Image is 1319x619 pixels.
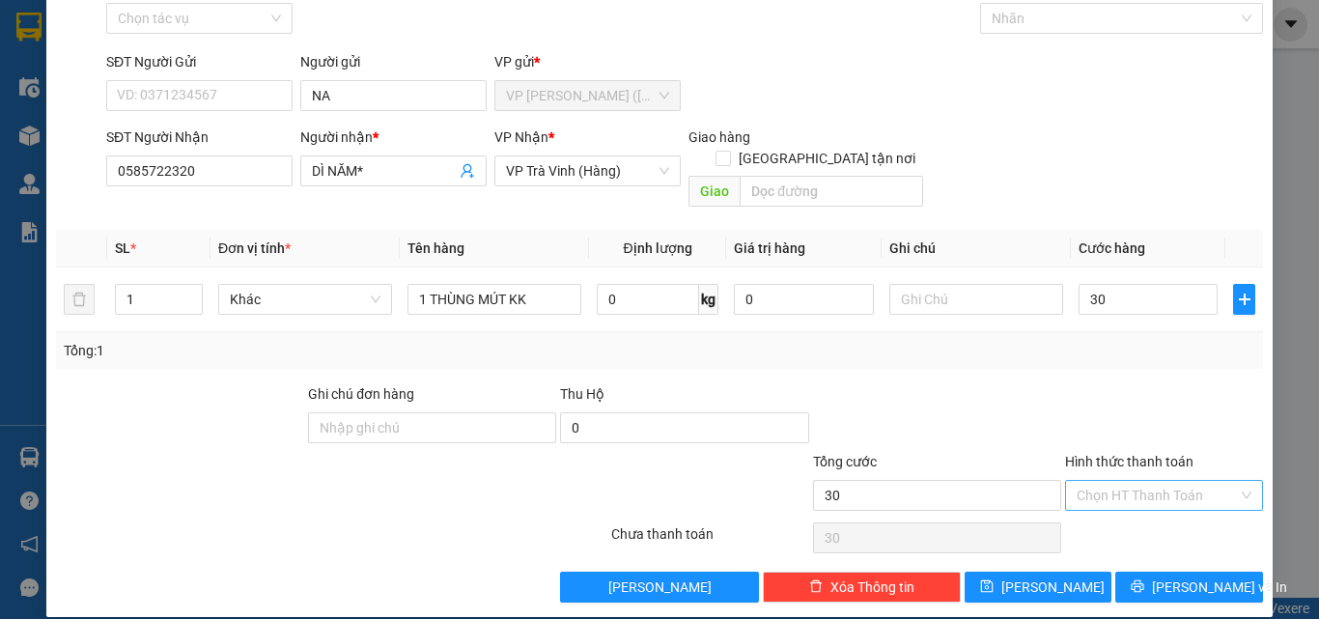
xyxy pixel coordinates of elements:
span: KO BAO BỂ [50,126,127,144]
input: Dọc đường [740,176,923,207]
span: user-add [460,163,475,179]
span: save [980,579,994,595]
button: printer[PERSON_NAME] và In [1115,572,1263,603]
span: 0934838383 - [8,104,220,123]
span: Cước hàng [1079,240,1145,256]
span: Định lượng [623,240,691,256]
span: [PERSON_NAME] và In [1152,577,1287,598]
div: SĐT Người Nhận [106,127,293,148]
span: printer [1131,579,1144,595]
input: 0 [734,284,873,315]
input: Ghi chú đơn hàng [308,412,556,443]
span: [GEOGRAPHIC_DATA] tận nơi [731,148,923,169]
span: plus [1234,292,1254,307]
span: [PERSON_NAME] [103,104,220,123]
span: VP Trà Vinh (Hàng) [506,156,669,185]
th: Ghi chú [882,230,1071,267]
span: kg [699,284,718,315]
span: GIAO: [8,126,127,144]
span: Tên hàng [407,240,464,256]
span: delete [809,579,823,595]
span: Giao [688,176,740,207]
div: VP gửi [494,51,681,72]
span: VP Nhận [494,129,548,145]
span: VP Trần Phú (Hàng) [506,81,669,110]
div: Chưa thanh toán [609,523,811,557]
span: Thu Hộ [560,386,604,402]
button: plus [1233,284,1255,315]
span: [PERSON_NAME] [1001,577,1105,598]
strong: BIÊN NHẬN GỬI HÀNG [65,11,224,29]
span: [PERSON_NAME] [608,577,712,598]
span: Giá trị hàng [734,240,805,256]
span: Giao hàng [688,129,750,145]
span: Tổng cước [813,454,877,469]
span: SL [115,240,130,256]
span: Xóa Thông tin [830,577,914,598]
span: VP [PERSON_NAME] ([GEOGRAPHIC_DATA]) - [8,38,180,74]
p: GỬI: [8,38,282,74]
div: Người nhận [300,127,487,148]
button: save[PERSON_NAME] [965,572,1112,603]
p: NHẬN: [8,83,282,101]
span: Khác [230,285,380,314]
span: VP Trà Vinh (Hàng) [54,83,187,101]
input: Ghi Chú [889,284,1063,315]
span: Đơn vị tính [218,240,291,256]
button: delete [64,284,95,315]
button: deleteXóa Thông tin [763,572,961,603]
label: Ghi chú đơn hàng [308,386,414,402]
div: Người gửi [300,51,487,72]
input: VD: Bàn, Ghế [407,284,581,315]
div: Tổng: 1 [64,340,511,361]
button: [PERSON_NAME] [560,572,758,603]
label: Hình thức thanh toán [1065,454,1193,469]
div: SĐT Người Gửi [106,51,293,72]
